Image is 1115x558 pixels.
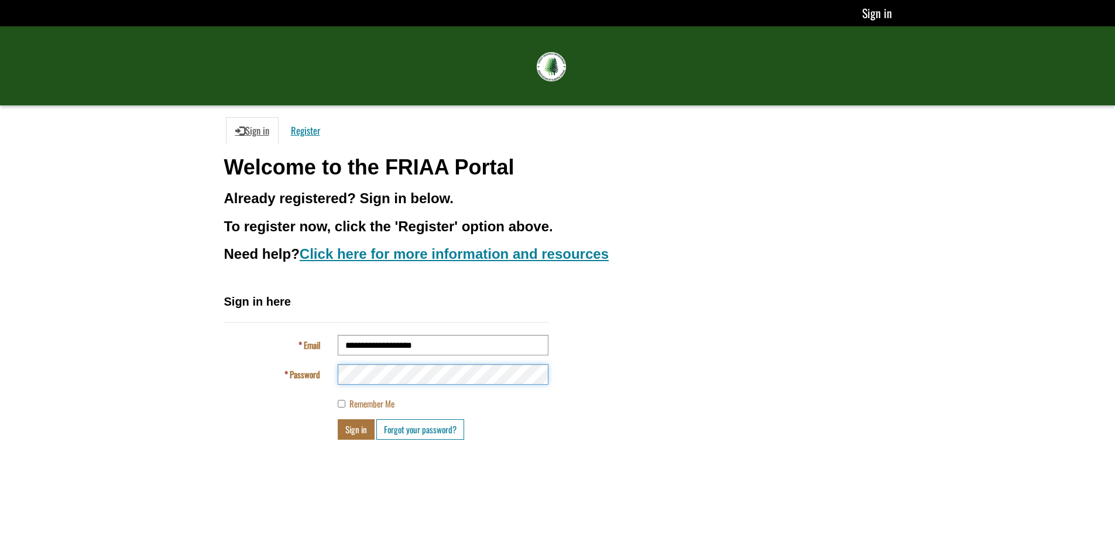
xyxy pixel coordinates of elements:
[282,117,330,144] a: Register
[338,400,345,408] input: Remember Me
[862,4,892,22] a: Sign in
[349,397,394,410] span: Remember Me
[224,156,891,179] h1: Welcome to the FRIAA Portal
[290,368,320,381] span: Password
[304,338,320,351] span: Email
[226,117,279,144] a: Sign in
[338,419,375,440] button: Sign in
[224,247,891,262] h3: Need help?
[376,419,464,440] a: Forgot your password?
[224,219,891,234] h3: To register now, click the 'Register' option above.
[224,295,291,308] span: Sign in here
[300,246,609,262] a: Click here for more information and resources
[224,191,891,206] h3: Already registered? Sign in below.
[537,52,566,81] img: FRIAA Submissions Portal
